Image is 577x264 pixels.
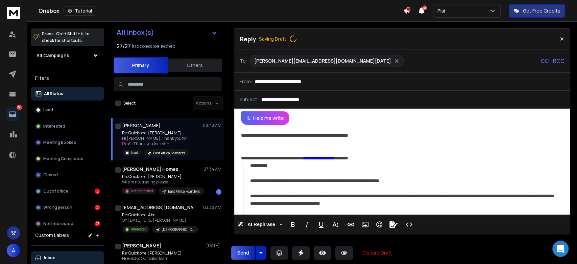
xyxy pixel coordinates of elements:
span: 46 [422,5,427,10]
p: Re: Quick one, [PERSON_NAME] [122,130,189,136]
span: Ctrl + Shift + k [55,30,84,38]
h1: All Inbox(s) [117,29,154,36]
button: More Text [329,218,342,231]
label: Select [123,101,136,106]
h3: Custom Labels [35,232,69,239]
p: Meeting Completed [43,156,83,161]
p: Subject: [240,96,259,103]
button: Lead [31,103,104,117]
button: Wrong person4 [31,201,104,214]
p: [DATE] [206,243,221,248]
p: On [DATE] 10:13, [PERSON_NAME] [122,218,198,223]
p: 34 [17,105,22,110]
p: CC [541,57,549,65]
p: Hi Bukayo Our sales team [122,256,203,261]
span: Draft: [122,141,133,147]
div: 4 [95,205,100,210]
button: Signature [387,218,400,231]
button: Send [231,246,255,260]
p: Re: Quick one, [PERSON_NAME] [122,174,203,179]
p: East Africa Founders [168,189,200,194]
button: Bold (Ctrl+B) [286,218,299,231]
div: 25 [95,221,100,226]
button: All Status [31,87,104,101]
h3: Filters [31,73,104,83]
button: Help me write [241,111,289,125]
p: Interested [43,124,65,129]
p: We are not trading please [122,179,203,185]
button: Get Free Credits [509,4,565,18]
h1: [PERSON_NAME] [122,242,161,249]
button: A [7,244,20,257]
div: 1 [216,189,221,195]
p: From: [240,78,252,85]
p: Closed [43,172,58,178]
button: Insert Image (Ctrl+P) [359,218,371,231]
p: Lead [43,107,53,113]
button: All Inbox(s) [111,26,223,39]
h1: All Campaigns [37,52,69,59]
p: Lead [131,150,138,155]
div: Open Intercom Messenger [552,241,569,257]
button: Closed [31,168,104,182]
p: Wrong person [43,205,72,210]
h1: [EMAIL_ADDRESS][DOMAIN_NAME] [122,204,196,211]
p: [PERSON_NAME][EMAIL_ADDRESS][DOMAIN_NAME][DATE] [254,58,391,64]
p: Re: Quick one, [PERSON_NAME] [122,250,203,256]
p: Pisi [437,7,448,14]
p: 08:43 AM [203,123,221,128]
span: Saving Draft [259,35,298,43]
div: 5 [95,189,100,194]
div: Onebox [39,6,403,16]
button: Underline (Ctrl+U) [315,218,328,231]
p: To: [240,58,247,64]
p: Interested [131,227,147,232]
button: Code View [403,218,415,231]
p: Not Interested [43,221,73,226]
a: 34 [6,107,19,121]
p: [DEMOGRAPHIC_DATA] Founders [162,227,194,232]
span: 27 / 27 [117,42,131,50]
p: Not Interested [131,189,153,194]
p: Reply [240,34,256,44]
button: Interested [31,119,104,133]
p: Out of office [43,189,68,194]
button: Others [168,58,222,73]
h3: Inboxes selected [132,42,175,50]
p: 03:38 AM [203,205,221,210]
p: Press to check for shortcuts. [42,30,90,44]
p: Inbox [44,255,55,261]
button: Emoticons [373,218,386,231]
button: Out of office5 [31,184,104,198]
p: Hi [PERSON_NAME], Thank you for [122,136,189,141]
button: Not Interested25 [31,217,104,230]
button: Primary [114,57,168,73]
button: Meeting Booked [31,136,104,149]
span: Thank you for lettin ... [134,141,172,147]
p: Get Free Credits [523,7,560,14]
button: Insert Link (Ctrl+K) [344,218,357,231]
h1: [PERSON_NAME] [122,122,161,129]
button: Discard Draft [357,246,398,260]
button: AI Rephrase [236,218,284,231]
button: Italic (Ctrl+I) [300,218,313,231]
button: Tutorial [64,6,96,16]
p: East Africa Founders [153,151,185,156]
h1: [PERSON_NAME] Homes [122,166,178,173]
button: Meeting Completed [31,152,104,166]
span: AI Rephrase [246,222,277,227]
button: All Campaigns [31,49,104,62]
p: All Status [44,91,63,96]
p: Meeting Booked [43,140,76,145]
p: Re: Quick one, Abo [122,212,198,218]
p: BCC [553,57,564,65]
p: 07:34 AM [203,167,221,172]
